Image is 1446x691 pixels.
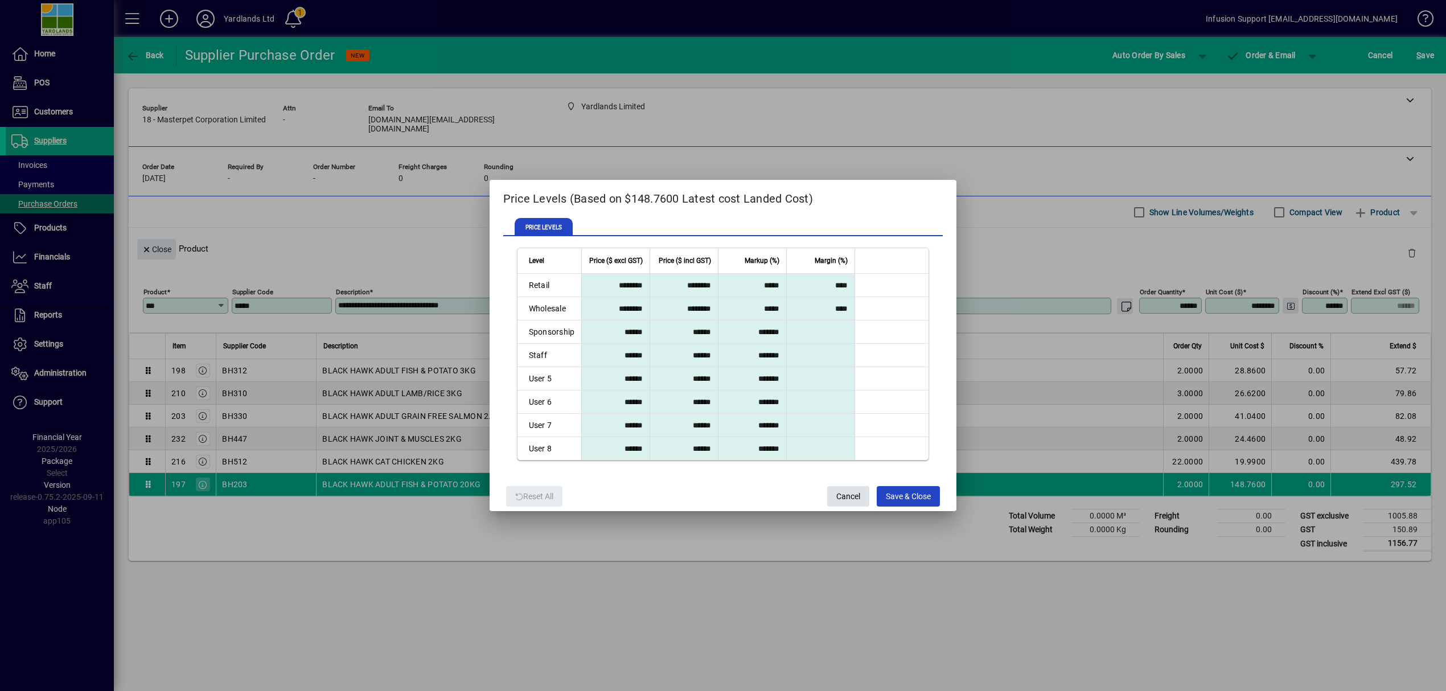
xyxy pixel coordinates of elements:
button: Cancel [827,486,869,507]
span: Price ($ excl GST) [589,254,643,267]
span: Price ($ incl GST) [659,254,711,267]
span: Level [529,254,544,267]
span: Save & Close [886,487,931,506]
h2: Price Levels (Based on $148.7600 Latest cost Landed Cost) [490,180,957,213]
button: Save & Close [877,486,940,507]
span: PRICE LEVELS [515,218,573,236]
span: Margin (%) [815,254,848,267]
td: User 8 [517,437,582,460]
td: Sponsorship [517,320,582,344]
td: User 7 [517,414,582,437]
td: Retail [517,274,582,297]
span: Cancel [836,487,860,506]
td: User 5 [517,367,582,390]
td: User 6 [517,390,582,414]
span: Markup (%) [745,254,779,267]
td: Staff [517,344,582,367]
td: Wholesale [517,297,582,320]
